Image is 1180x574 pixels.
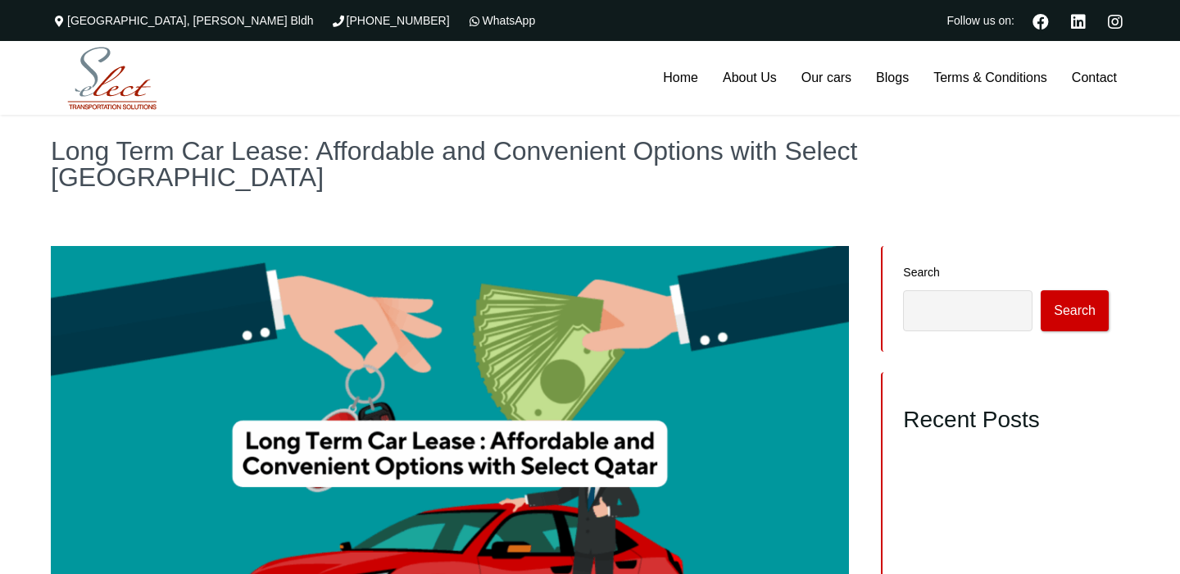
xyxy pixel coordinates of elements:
[903,266,1109,278] label: Search
[1064,11,1092,30] a: Linkedin
[903,406,1109,434] h2: Recent Posts
[903,449,1107,485] a: Conquer Every Journey with the Best SUV Rental in [GEOGRAPHIC_DATA] – Your Complete Select Rent a...
[466,14,536,27] a: WhatsApp
[55,43,170,114] img: Select Rent a Car
[789,41,864,115] a: Our cars
[1041,290,1109,331] button: Search
[864,41,921,115] a: Blogs
[651,41,710,115] a: Home
[903,490,1094,538] a: Unlock Stress-Free Travel with the #1 Car Rental Service in [GEOGRAPHIC_DATA] – Your Complete Sel...
[1101,11,1129,30] a: Instagram
[921,41,1060,115] a: Terms & Conditions
[1060,41,1129,115] a: Contact
[330,14,450,27] a: [PHONE_NUMBER]
[51,138,1129,190] h1: Long Term Car Lease: Affordable and Convenient Options with Select [GEOGRAPHIC_DATA]
[1026,11,1055,30] a: Facebook
[710,41,789,115] a: About Us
